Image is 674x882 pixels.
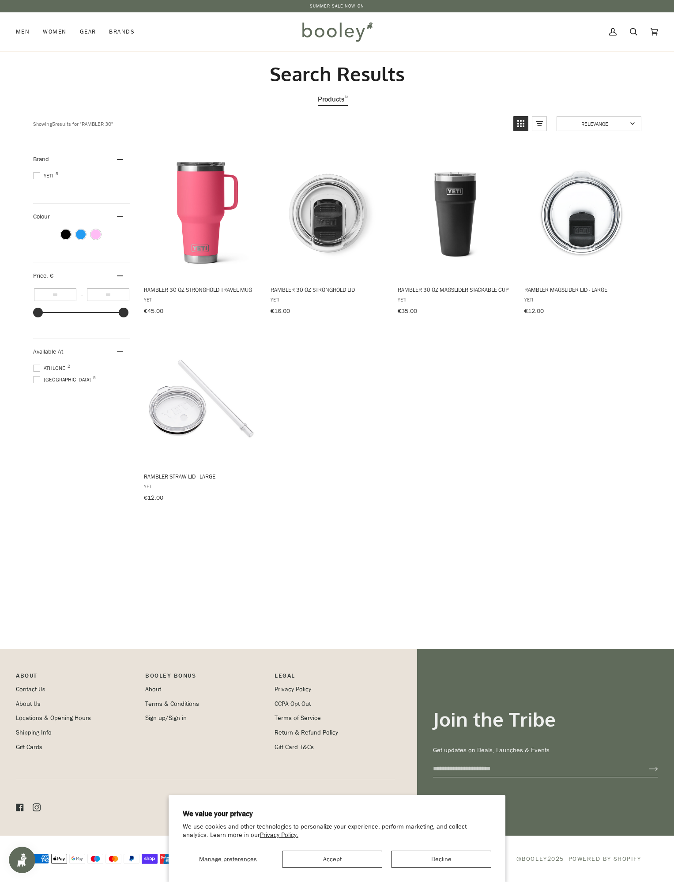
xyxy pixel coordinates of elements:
a: Rambler Straw Lid - Large [142,333,259,504]
a: Gear [73,12,103,51]
a: View list mode [532,116,547,131]
span: YETI [33,172,56,180]
p: Get updates on Deals, Launches & Events [433,746,658,755]
span: Available At [33,347,63,356]
span: €45.00 [143,307,163,315]
a: View grid mode [513,116,528,131]
span: Colour: Pink [91,230,101,239]
span: 2 [68,364,70,369]
img: Booley [298,19,376,45]
a: Locations & Opening Hours [16,714,91,722]
span: YETI [271,296,385,303]
span: Athlone [33,364,68,372]
span: 5 [93,376,96,380]
p: Pipeline_Footer Sub [275,671,395,685]
iframe: Button to open loyalty program pop-up [9,847,35,873]
span: – [76,291,87,298]
span: © 2025 [516,854,564,863]
span: Women [43,27,66,36]
a: Return & Refund Policy [275,728,338,737]
span: , € [46,271,53,280]
span: 5 [345,93,348,105]
span: Gear [80,27,96,36]
span: €12.00 [524,307,544,315]
span: Rambler 30 oz Stronghold Travel Mug [143,286,258,294]
a: SUMMER SALE NOW ON [310,3,364,9]
h3: Join the Tribe [433,707,658,731]
span: [GEOGRAPHIC_DATA] [33,376,94,384]
a: Gift Cards [16,743,42,751]
span: Rambler Magslider Lid - Large [524,286,639,294]
span: Colour [33,212,56,221]
a: Rambler Magslider Lid - Large [523,147,640,318]
a: Sign up/Sign in [145,714,187,722]
a: Gift Card T&Cs [275,743,314,751]
a: Sort options [557,116,641,131]
a: Rambler 30 oz MagSlider Stackable Cup [396,147,513,318]
a: Terms of Service [275,714,321,722]
a: Contact Us [16,685,45,694]
span: Price [33,271,53,280]
a: Privacy Policy [275,685,311,694]
span: Colour: Blue [76,230,86,239]
span: Men [16,27,30,36]
input: Minimum value [34,288,76,301]
a: About [145,685,161,694]
h2: Search Results [33,62,641,86]
span: YETI [143,296,258,303]
h2: We value your privacy [183,809,492,819]
a: Booley [522,855,547,863]
span: Rambler 30 oz Stronghold Lid [271,286,385,294]
img: Rambler Straw Lid - Large [142,341,259,458]
input: your-email@example.com [433,761,635,777]
p: We use cookies and other technologies to personalize your experience, perform marketing, and coll... [183,823,492,840]
span: Colour: Black [61,230,71,239]
a: View Products Tab [318,93,348,106]
span: Rambler Straw Lid - Large [143,472,258,480]
input: Maximum value [87,288,129,301]
button: Accept [282,851,382,868]
span: YETI [397,296,512,303]
img: Yeti Rambler 30 oz Stronghold Lid - Booley Galway [269,154,386,271]
img: Yeti Rambler 30 oz Stronghold Travel Mug Tropical Pink - Booley Galway [142,154,259,271]
a: Privacy Policy. [260,831,298,839]
span: €16.00 [271,307,290,315]
span: Manage preferences [199,855,257,863]
a: Brands [102,12,141,51]
span: Brands [109,27,135,36]
img: Yeti Rambler Magslider Lid - Large - Booley Galway [523,154,640,271]
button: Manage preferences [183,851,274,868]
span: YETI [143,482,258,490]
span: €12.00 [143,493,163,501]
a: About Us [16,700,41,708]
button: Join [635,762,658,776]
div: Showing results for " " [33,116,507,131]
span: €35.00 [397,307,417,315]
a: Powered by Shopify [569,855,641,863]
span: 5 [56,172,58,176]
p: Pipeline_Footer Main [16,671,136,685]
p: Booley Bonus [145,671,266,685]
span: Relevance [562,120,627,127]
a: CCPA Opt Out [275,700,311,708]
img: YETI Rambler 30 oz MagSlider Stackable Cup Black - Booley Galway [396,154,513,271]
a: Women [36,12,73,51]
a: Terms & Conditions [145,700,199,708]
button: Decline [391,851,491,868]
a: Rambler 30 oz Stronghold Lid [269,147,386,318]
span: YETI [524,296,639,303]
b: 5 [52,120,55,127]
span: Rambler 30 oz MagSlider Stackable Cup [397,286,512,294]
a: Shipping Info [16,728,52,737]
a: Rambler 30 oz Stronghold Travel Mug [142,147,259,318]
span: Brand [33,155,49,163]
a: Men [16,12,36,51]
